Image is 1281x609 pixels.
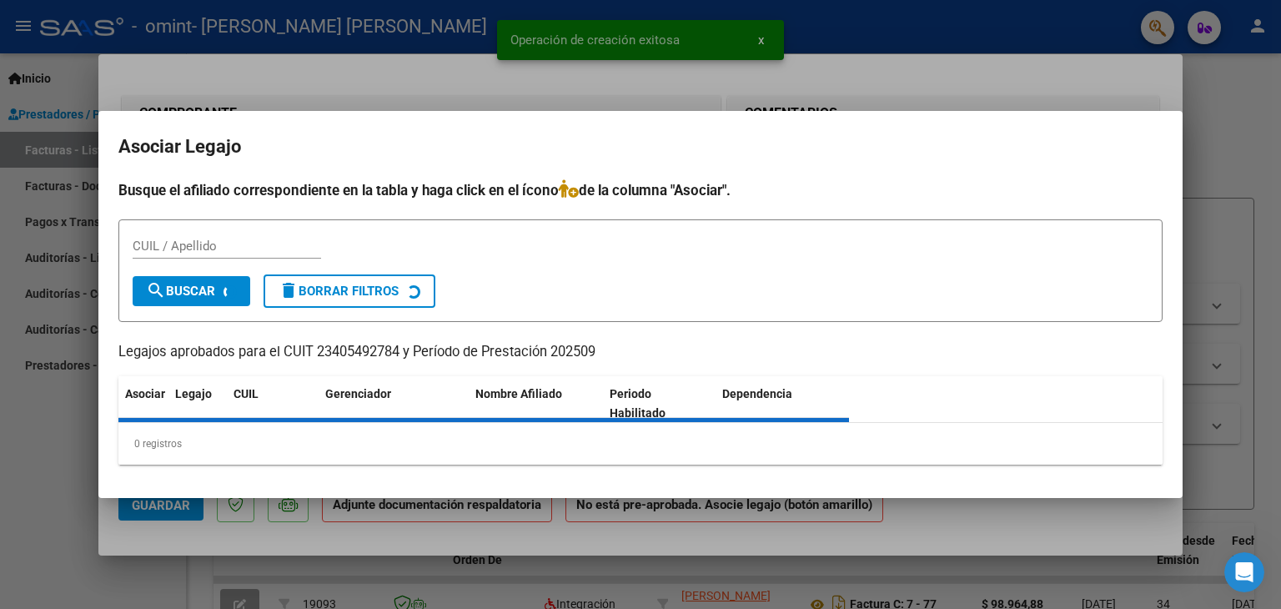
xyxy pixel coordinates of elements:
[227,376,319,431] datatable-header-cell: CUIL
[264,274,435,308] button: Borrar Filtros
[118,131,1163,163] h2: Asociar Legajo
[118,376,168,431] datatable-header-cell: Asociar
[475,387,562,400] span: Nombre Afiliado
[325,387,391,400] span: Gerenciador
[125,387,165,400] span: Asociar
[146,284,215,299] span: Buscar
[279,280,299,300] mat-icon: delete
[133,276,250,306] button: Buscar
[175,387,212,400] span: Legajo
[1224,552,1264,592] iframe: Intercom live chat
[234,387,259,400] span: CUIL
[118,423,1163,465] div: 0 registros
[146,280,166,300] mat-icon: search
[722,387,792,400] span: Dependencia
[168,376,227,431] datatable-header-cell: Legajo
[319,376,469,431] datatable-header-cell: Gerenciador
[469,376,603,431] datatable-header-cell: Nombre Afiliado
[118,342,1163,363] p: Legajos aprobados para el CUIT 23405492784 y Período de Prestación 202509
[118,179,1163,201] h4: Busque el afiliado correspondiente en la tabla y haga click en el ícono de la columna "Asociar".
[716,376,850,431] datatable-header-cell: Dependencia
[610,387,666,420] span: Periodo Habilitado
[279,284,399,299] span: Borrar Filtros
[603,376,716,431] datatable-header-cell: Periodo Habilitado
